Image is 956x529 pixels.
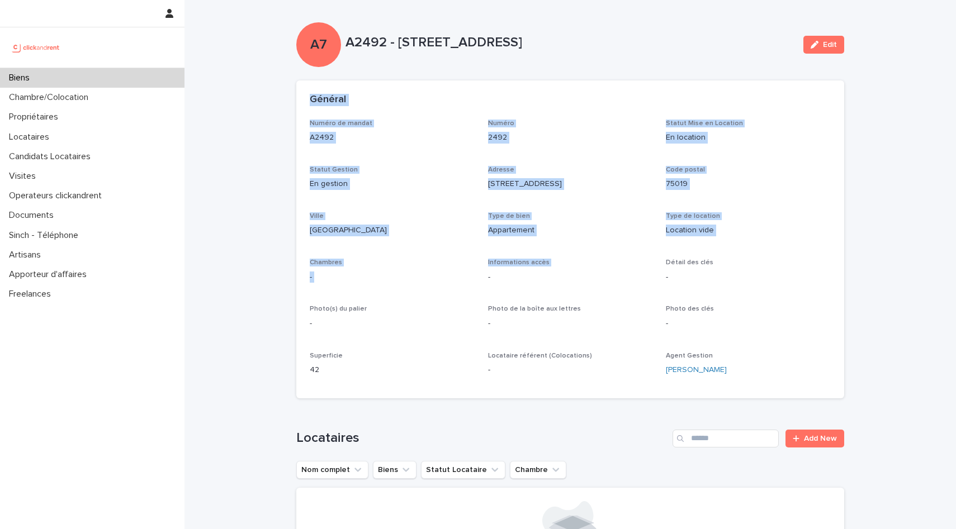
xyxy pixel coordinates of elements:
p: A2492 - [STREET_ADDRESS] [346,35,794,51]
p: Chambre/Colocation [4,92,97,103]
p: - [310,318,475,330]
img: UCB0brd3T0yccxBKYDjQ [9,36,63,59]
p: - [666,318,831,330]
span: Code postal [666,166,705,173]
span: Add New [804,435,837,442]
h1: Locataires [296,430,668,446]
button: Statut Locataire [421,461,505,479]
p: Apporteur d'affaires [4,269,96,280]
p: - [488,271,653,283]
p: 75019 [666,178,831,190]
span: Type de bien [488,213,530,220]
span: Edit [823,41,837,49]
button: Chambre [510,461,566,479]
p: Artisans [4,250,50,260]
p: Candidats Locataires [4,151,100,162]
span: Photo(s) du palier [310,306,367,312]
span: Numéro [488,120,514,127]
p: Location vide [666,225,831,236]
p: - [310,271,475,283]
p: Propriétaires [4,112,67,122]
input: Search [673,430,779,447]
p: [STREET_ADDRESS] [488,178,653,190]
h2: Général [310,94,346,106]
p: Appartement [488,225,653,236]
p: 2492 [488,132,653,144]
p: - [488,318,653,330]
p: 42 [310,364,475,376]
p: Documents [4,210,63,221]
p: - [666,271,831,283]
p: Locataires [4,132,58,142]
span: Détail des clés [666,259,713,266]
span: Agent Gestion [666,352,713,359]
p: Freelances [4,289,60,299]
span: Photo de la boîte aux lettres [488,306,581,312]
span: Informations accès [488,259,550,266]
a: Add New [785,430,844,447]
p: En location [666,132,831,144]
p: [GEOGRAPHIC_DATA] [310,225,475,236]
p: Visites [4,171,45,182]
span: Statut Mise en Location [666,120,743,127]
span: Chambres [310,259,342,266]
p: - [488,364,653,376]
span: Photo des clés [666,306,714,312]
p: A2492 [310,132,475,144]
span: Numéro de mandat [310,120,372,127]
p: Operateurs clickandrent [4,190,111,201]
button: Biens [373,461,417,479]
button: Nom complet [296,461,368,479]
a: [PERSON_NAME] [666,364,727,376]
span: Locataire référent (Colocations) [488,352,592,359]
p: En gestion [310,178,475,190]
p: Biens [4,73,39,83]
button: Edit [803,36,844,54]
p: Sinch - Téléphone [4,230,87,241]
span: Ville [310,213,324,220]
span: Adresse [488,166,514,173]
span: Superficie [310,352,343,359]
span: Type de location [666,213,720,220]
span: Statut Gestion [310,166,358,173]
